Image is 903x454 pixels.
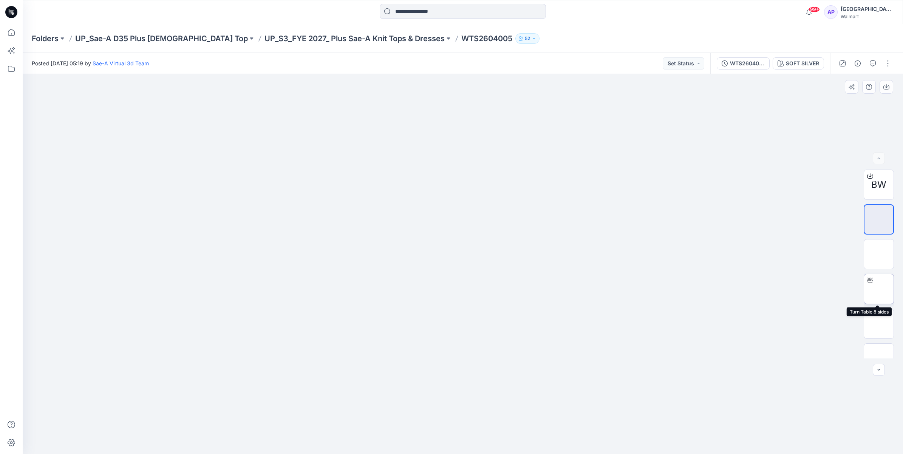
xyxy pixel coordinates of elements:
p: 52 [525,34,530,43]
button: 52 [515,33,540,44]
div: SOFT SILVER [786,59,819,68]
div: [GEOGRAPHIC_DATA] [841,5,894,14]
span: BW [871,178,886,191]
div: AP [824,5,838,19]
p: WTS2604005 [461,33,512,44]
a: UP_S3_FYE 2027_ Plus Sae-A Knit Tops & Dresses [264,33,445,44]
button: WTS2604005_ADM_SAEA 091825 [717,57,770,69]
button: SOFT SILVER [773,57,824,69]
span: Posted [DATE] 05:19 by [32,59,149,67]
span: 99+ [809,6,820,12]
div: Walmart [841,14,894,19]
a: Sae-A Virtual 3d Team [93,60,149,66]
div: WTS2604005_ADM_SAEA 091825 [730,59,765,68]
a: UP_Sae-A D35 Plus [DEMOGRAPHIC_DATA] Top [75,33,248,44]
a: Folders [32,33,59,44]
button: Details [852,57,864,69]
